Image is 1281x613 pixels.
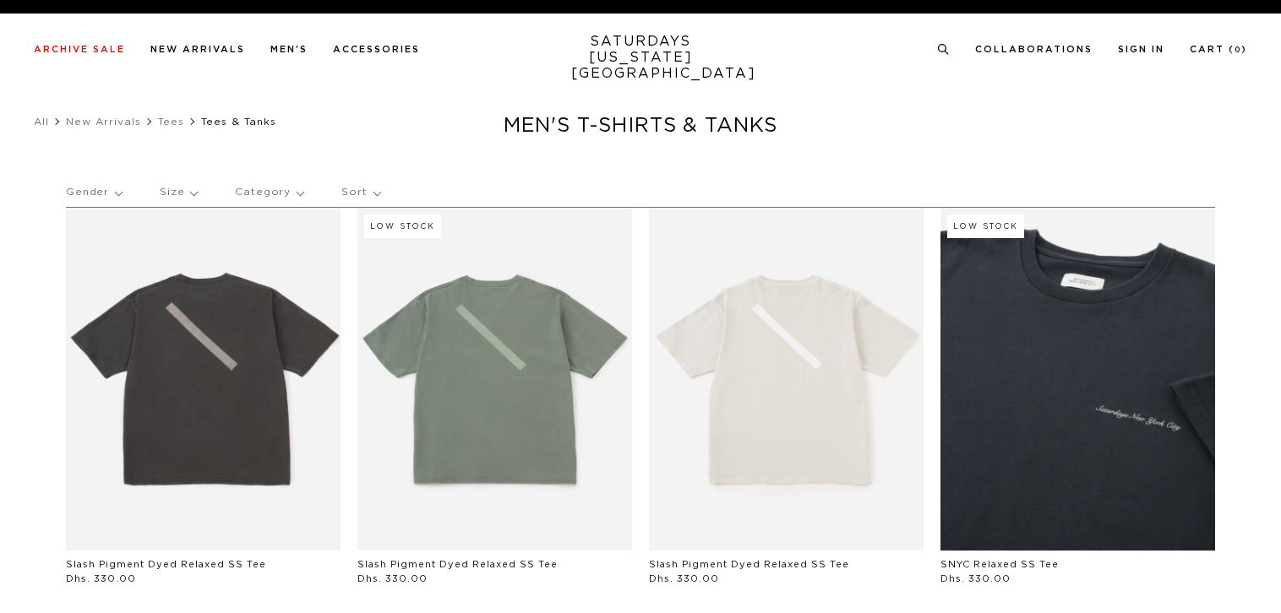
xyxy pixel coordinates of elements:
[270,45,308,54] a: Men's
[940,574,1011,583] span: Dhs. 330.00
[235,173,303,212] p: Category
[1190,45,1247,54] a: Cart (0)
[1118,45,1164,54] a: Sign In
[66,560,266,569] a: Slash Pigment Dyed Relaxed SS Tee
[160,173,197,212] p: Size
[66,117,141,127] a: New Arrivals
[940,560,1059,569] a: SNYC Relaxed SS Tee
[66,574,136,583] span: Dhs. 330.00
[1235,46,1241,54] small: 0
[649,560,849,569] a: Slash Pigment Dyed Relaxed SS Tee
[34,45,125,54] a: Archive Sale
[357,560,558,569] a: Slash Pigment Dyed Relaxed SS Tee
[150,45,245,54] a: New Arrivals
[34,117,49,127] a: All
[975,45,1093,54] a: Collaborations
[201,117,276,127] span: Tees & Tanks
[357,574,428,583] span: Dhs. 330.00
[66,173,122,212] p: Gender
[947,214,1024,238] div: Low Stock
[364,214,441,238] div: Low Stock
[571,34,711,82] a: SATURDAYS[US_STATE][GEOGRAPHIC_DATA]
[333,45,420,54] a: Accessories
[341,173,379,212] p: Sort
[649,574,719,583] span: Dhs. 330.00
[158,117,184,127] a: Tees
